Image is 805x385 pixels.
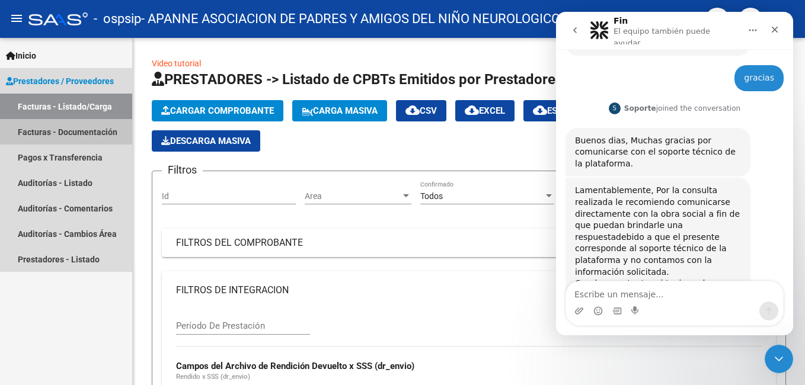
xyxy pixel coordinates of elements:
span: Carga Masiva [302,105,378,116]
button: EXCEL [455,100,515,121]
button: Descarga Masiva [152,130,260,152]
mat-icon: cloud_download [405,103,420,117]
span: - APANNE ASOCIACION DE PADRES Y AMIGOS DEL NIÑO NEUROLOGICO [141,6,560,32]
a: Video tutorial [152,59,201,68]
button: Adjuntar un archivo [18,294,28,304]
span: Inicio [6,49,36,62]
span: PRESTADORES -> Listado de CPBTs Emitidos por Prestadores / Proveedores [152,71,657,88]
mat-icon: cloud_download [533,103,547,117]
button: CSV [396,100,446,121]
mat-icon: cloud_download [465,103,479,117]
div: Soporte dice… [9,166,228,334]
mat-panel-title: FILTROS DE INTEGRACION [176,284,747,297]
div: Lamentablemente, Por la consulta realizada le recomiendo comunicarse directamente con la obra soc... [19,173,185,266]
button: Estandar [523,100,602,121]
mat-icon: menu [9,11,24,25]
textarea: Escribe un mensaje... [10,269,227,290]
button: Start recording [75,294,85,304]
h3: Filtros [162,162,203,178]
mat-panel-title: FILTROS DEL COMPROBANTE [176,236,747,249]
button: Cargar Comprobante [152,100,283,121]
span: Todos [420,191,443,201]
mat-expansion-panel-header: FILTROS DEL COMPROBANTE [162,229,776,257]
button: Enviar un mensaje… [203,290,222,309]
button: Selector de emoji [37,294,47,304]
span: - ospsip [94,6,141,32]
span: Estandar [533,105,592,116]
div: Lamentablemente, Por la consulta realizada le recomiendo comunicarse directamente con la obra soc... [9,166,194,308]
strong: Campos del Archivo de Rendición Devuelto x SSS (dr_envio) [176,361,414,371]
span: Area [305,191,401,201]
span: Descarga Masiva [161,136,251,146]
span: Prestadores / Proveedores [6,75,114,88]
iframe: Intercom live chat [556,12,793,335]
button: Carga Masiva [292,100,387,121]
mat-expansion-panel-header: FILTROS DE INTEGRACION [162,271,776,309]
app-download-masive: Descarga masiva de comprobantes (adjuntos) [152,130,260,152]
button: Selector de gif [56,294,66,304]
iframe: Intercom live chat [765,345,793,373]
div: Quedamos atentos si tuviera alguna otra consulta. [19,266,185,289]
span: Cargar Comprobante [161,105,274,116]
span: EXCEL [465,105,505,116]
span: CSV [405,105,437,116]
